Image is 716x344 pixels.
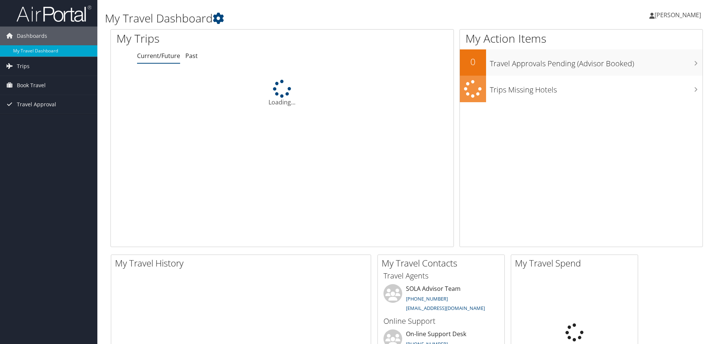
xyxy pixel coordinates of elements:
[116,31,305,46] h1: My Trips
[383,316,499,326] h3: Online Support
[17,27,47,45] span: Dashboards
[460,76,703,102] a: Trips Missing Hotels
[105,10,507,26] h1: My Travel Dashboard
[490,55,703,69] h3: Travel Approvals Pending (Advisor Booked)
[137,52,180,60] a: Current/Future
[380,284,503,315] li: SOLA Advisor Team
[382,257,504,270] h2: My Travel Contacts
[115,257,371,270] h2: My Travel History
[490,81,703,95] h3: Trips Missing Hotels
[16,5,91,22] img: airportal-logo.png
[185,52,198,60] a: Past
[406,295,448,302] a: [PHONE_NUMBER]
[649,4,709,26] a: [PERSON_NAME]
[111,80,453,107] div: Loading...
[383,271,499,281] h3: Travel Agents
[17,76,46,95] span: Book Travel
[515,257,638,270] h2: My Travel Spend
[460,31,703,46] h1: My Action Items
[655,11,701,19] span: [PERSON_NAME]
[406,305,485,311] a: [EMAIL_ADDRESS][DOMAIN_NAME]
[460,55,486,68] h2: 0
[460,49,703,76] a: 0Travel Approvals Pending (Advisor Booked)
[17,95,56,114] span: Travel Approval
[17,57,30,76] span: Trips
